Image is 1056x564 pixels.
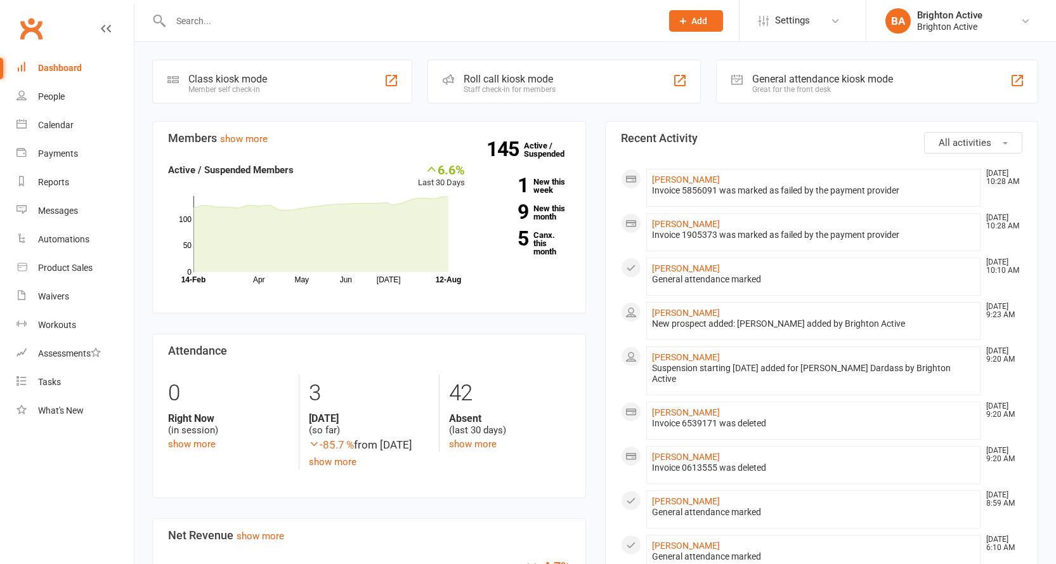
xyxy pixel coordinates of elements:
a: [PERSON_NAME] [652,263,720,273]
strong: 5 [484,229,528,248]
a: show more [168,438,216,450]
span: -85.7 % [309,438,354,451]
strong: [DATE] [309,412,429,424]
a: 5Canx. this month [484,231,570,256]
div: General attendance marked [652,551,975,562]
div: What's New [38,405,84,416]
h3: Net Revenue [168,529,570,542]
time: [DATE] 9:20 AM [980,447,1022,463]
a: What's New [16,397,134,425]
div: (last 30 days) [449,412,570,436]
div: (in session) [168,412,289,436]
a: Reports [16,168,134,197]
div: Assessments [38,348,101,358]
div: Great for the front desk [752,85,893,94]
span: Settings [775,6,810,35]
div: Invoice 6539171 was deleted [652,418,975,429]
div: 3 [309,374,429,412]
div: BA [885,8,911,34]
button: All activities [924,132,1022,154]
a: [PERSON_NAME] [652,407,720,417]
div: Payments [38,148,78,159]
time: [DATE] 9:20 AM [980,402,1022,419]
a: Tasks [16,368,134,397]
div: Dashboard [38,63,82,73]
h3: Recent Activity [621,132,1023,145]
a: show more [220,133,268,145]
div: General attendance marked [652,274,975,285]
a: [PERSON_NAME] [652,174,720,185]
div: 42 [449,374,570,412]
a: 1New this week [484,178,570,194]
div: Tasks [38,377,61,387]
a: 145Active / Suspended [524,132,580,167]
a: [PERSON_NAME] [652,352,720,362]
a: Dashboard [16,54,134,82]
time: [DATE] 10:28 AM [980,214,1022,230]
a: Clubworx [15,13,47,44]
a: Messages [16,197,134,225]
strong: Active / Suspended Members [168,164,294,176]
h3: Members [168,132,570,145]
a: Calendar [16,111,134,140]
div: (so far) [309,412,429,436]
div: Invoice 5856091 was marked as failed by the payment provider [652,185,975,196]
div: General attendance kiosk mode [752,73,893,85]
div: Calendar [38,120,74,130]
a: show more [237,530,284,542]
strong: 9 [484,202,528,221]
a: Workouts [16,311,134,339]
div: 0 [168,374,289,412]
div: Invoice 1905373 was marked as failed by the payment provider [652,230,975,240]
div: Workouts [38,320,76,330]
strong: Absent [449,412,570,424]
div: Roll call kiosk mode [464,73,556,85]
a: [PERSON_NAME] [652,452,720,462]
button: Add [669,10,723,32]
div: Member self check-in [188,85,267,94]
div: Brighton Active [917,10,982,21]
time: [DATE] 10:10 AM [980,258,1022,275]
div: 6.6% [418,162,465,176]
a: Waivers [16,282,134,311]
time: [DATE] 6:10 AM [980,535,1022,552]
time: [DATE] 9:20 AM [980,347,1022,364]
strong: 145 [486,140,524,159]
div: Last 30 Days [418,162,465,190]
div: Waivers [38,291,69,301]
span: Add [691,16,707,26]
a: [PERSON_NAME] [652,308,720,318]
div: People [38,91,65,102]
a: show more [309,456,356,468]
h3: Attendance [168,344,570,357]
time: [DATE] 8:59 AM [980,491,1022,508]
span: All activities [939,137,991,148]
a: [PERSON_NAME] [652,219,720,229]
div: Brighton Active [917,21,982,32]
div: New prospect added: [PERSON_NAME] added by Brighton Active [652,318,975,329]
a: Assessments [16,339,134,368]
input: Search... [167,12,653,30]
div: from [DATE] [309,436,429,454]
a: People [16,82,134,111]
div: Staff check-in for members [464,85,556,94]
div: Automations [38,234,89,244]
a: [PERSON_NAME] [652,541,720,551]
a: [PERSON_NAME] [652,496,720,506]
a: show more [449,438,497,450]
div: Product Sales [38,263,93,273]
div: Reports [38,177,69,187]
div: General attendance marked [652,507,975,518]
div: Invoice 0613555 was deleted [652,462,975,473]
time: [DATE] 9:23 AM [980,303,1022,319]
time: [DATE] 10:28 AM [980,169,1022,186]
div: Suspension starting [DATE] added for [PERSON_NAME] Dardass by Brighton Active [652,363,975,384]
a: Payments [16,140,134,168]
div: Class kiosk mode [188,73,267,85]
strong: 1 [484,176,528,195]
strong: Right Now [168,412,289,424]
a: Product Sales [16,254,134,282]
div: Messages [38,206,78,216]
a: Automations [16,225,134,254]
a: 9New this month [484,204,570,221]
